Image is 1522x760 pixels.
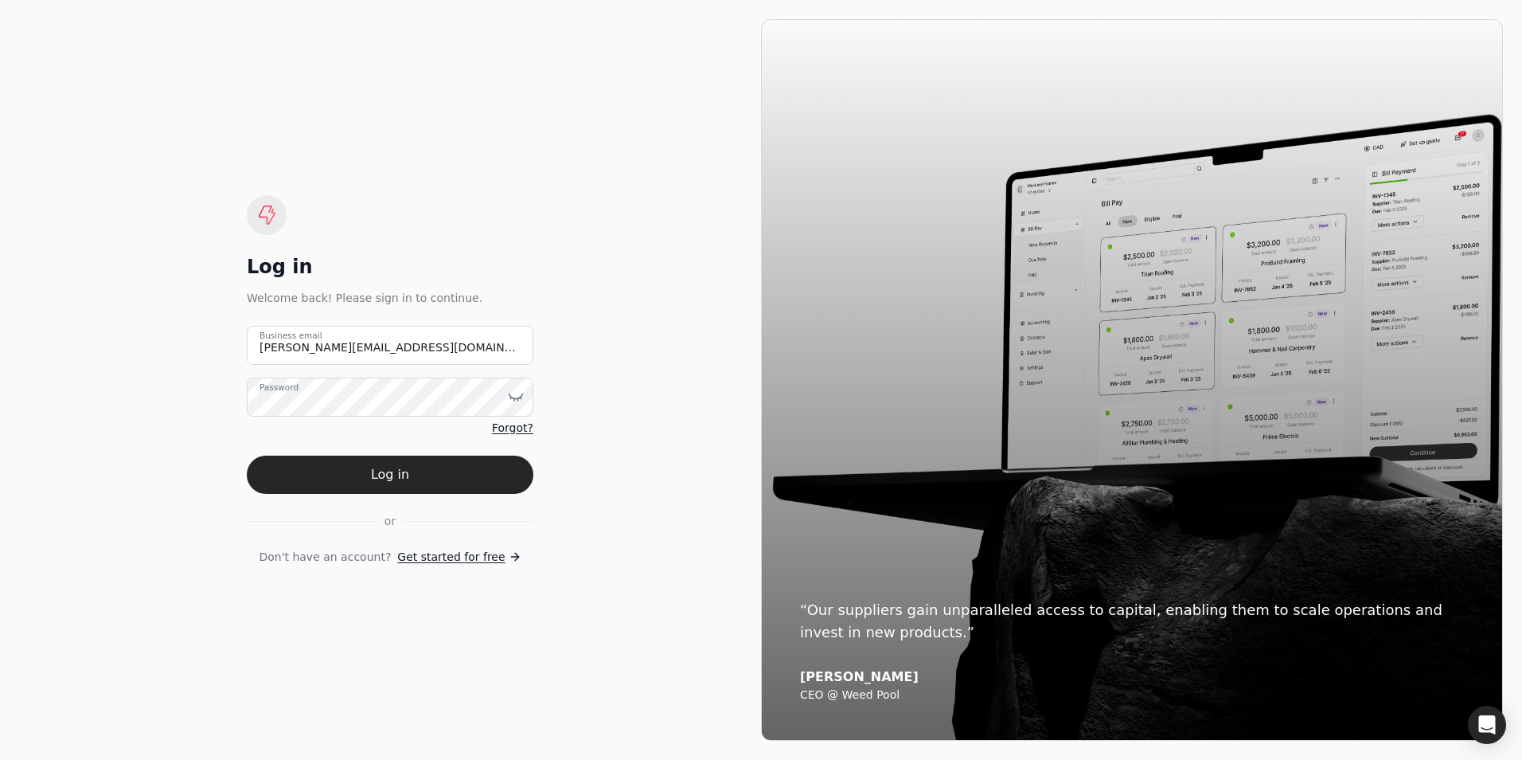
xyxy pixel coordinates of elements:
[247,254,533,280] div: Log in
[247,456,533,494] button: Log in
[384,513,396,530] span: or
[1468,706,1506,744] div: Open Intercom Messenger
[260,381,299,394] label: Password
[260,329,322,342] label: Business email
[800,688,1464,703] div: CEO @ Weed Pool
[397,549,505,566] span: Get started for free
[397,549,521,566] a: Get started for free
[800,599,1464,644] div: “Our suppliers gain unparalleled access to capital, enabling them to scale operations and invest ...
[800,669,1464,685] div: [PERSON_NAME]
[247,289,533,307] div: Welcome back! Please sign in to continue.
[492,420,533,437] a: Forgot?
[259,549,391,566] span: Don't have an account?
